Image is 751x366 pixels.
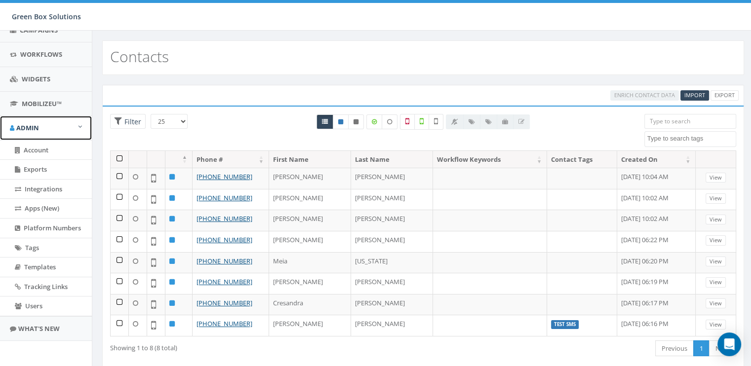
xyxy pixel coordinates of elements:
[617,189,696,210] td: [DATE] 10:02 AM
[269,210,351,231] td: [PERSON_NAME]
[680,90,709,101] a: Import
[706,193,726,204] a: View
[20,26,58,35] span: Campaigns
[22,99,62,108] span: MobilizeU™
[711,90,739,101] a: Export
[348,114,364,129] a: Opted Out
[617,294,696,315] td: [DATE] 06:17 PM
[644,114,736,129] input: Type to search
[351,315,433,336] td: [PERSON_NAME]
[122,117,141,126] span: Filter
[709,340,736,357] a: Next
[382,114,397,129] label: Data not Enriched
[617,168,696,189] td: [DATE] 10:04 AM
[366,114,382,129] label: Data Enriched
[24,262,56,271] span: Templates
[351,168,433,189] td: [PERSON_NAME]
[269,168,351,189] td: [PERSON_NAME]
[693,340,710,357] a: 1
[617,252,696,273] td: [DATE] 06:20 PM
[706,298,726,309] a: View
[269,151,351,168] th: First Name
[351,252,433,273] td: [US_STATE]
[333,114,349,129] a: Active
[351,231,433,252] td: [PERSON_NAME]
[617,231,696,252] td: [DATE] 06:22 PM
[197,319,252,328] a: [PHONE_NUMBER]
[351,189,433,210] td: [PERSON_NAME]
[351,151,433,168] th: Last Name
[25,301,42,310] span: Users
[24,223,81,232] span: Platform Numbers
[551,320,579,329] label: Test SMS
[197,298,252,307] a: [PHONE_NUMBER]
[414,114,429,130] label: Validated
[647,134,736,143] textarea: Search
[706,277,726,288] a: View
[20,50,62,59] span: Workflows
[547,151,617,168] th: Contact Tags
[706,173,726,183] a: View
[351,294,433,315] td: [PERSON_NAME]
[617,210,696,231] td: [DATE] 10:02 AM
[193,151,269,168] th: Phone #: activate to sort column ascending
[197,277,252,286] a: [PHONE_NUMBER]
[197,235,252,244] a: [PHONE_NUMBER]
[110,339,362,353] div: Showing 1 to 8 (8 total)
[269,231,351,252] td: [PERSON_NAME]
[110,48,169,65] h2: Contacts
[433,151,547,168] th: Workflow Keywords: activate to sort column ascending
[25,243,39,252] span: Tags
[354,119,358,125] i: This phone number is unsubscribed and has opted-out of all texts.
[717,332,741,356] div: Open Intercom Messenger
[429,114,443,130] label: Not Validated
[706,235,726,246] a: View
[16,123,39,132] span: Admin
[197,193,252,202] a: [PHONE_NUMBER]
[25,204,59,213] span: Apps (New)
[351,210,433,231] td: [PERSON_NAME]
[269,252,351,273] td: Meia
[684,91,705,99] span: Import
[400,114,415,130] label: Not a Mobile
[684,91,705,99] span: CSV files only
[24,146,48,154] span: Account
[269,273,351,294] td: [PERSON_NAME]
[655,340,694,357] a: Previous
[197,214,252,223] a: [PHONE_NUMBER]
[24,282,68,291] span: Tracking Links
[269,315,351,336] td: [PERSON_NAME]
[22,74,50,83] span: Widgets
[617,273,696,294] td: [DATE] 06:19 PM
[706,320,726,330] a: View
[18,324,60,333] span: What's New
[269,294,351,315] td: Cresandra
[351,273,433,294] td: [PERSON_NAME]
[269,189,351,210] td: [PERSON_NAME]
[617,315,696,336] td: [DATE] 06:16 PM
[110,114,146,129] span: Advance Filter
[338,119,343,125] i: This phone number is subscribed and will receive texts.
[12,12,81,21] span: Green Box Solutions
[25,184,62,193] span: Integrations
[706,256,726,267] a: View
[24,165,47,174] span: Exports
[197,256,252,265] a: [PHONE_NUMBER]
[706,215,726,225] a: View
[316,114,333,129] a: All contacts
[197,172,252,181] a: [PHONE_NUMBER]
[617,151,696,168] th: Created On: activate to sort column ascending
